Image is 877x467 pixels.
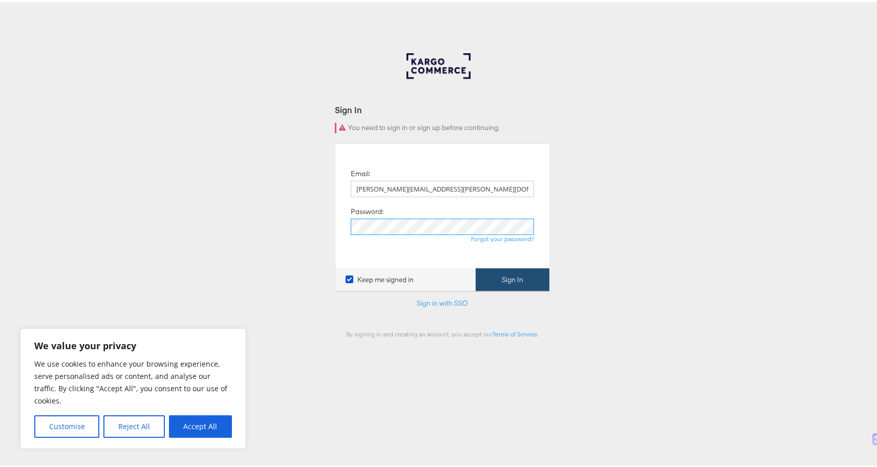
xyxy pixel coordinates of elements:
input: Email [351,179,534,195]
a: Terms of Service [493,328,538,336]
button: Accept All [169,413,232,436]
div: We value your privacy [20,327,246,447]
div: Sign In [335,102,550,114]
label: Password: [351,205,383,215]
label: Email: [351,167,370,177]
button: Reject All [103,413,164,436]
p: We use cookies to enhance your browsing experience, serve personalised ads or content, and analys... [34,356,232,405]
button: Sign In [476,266,549,289]
p: We value your privacy [34,337,232,350]
a: Forgot your password? [471,233,534,241]
div: By signing in and creating an account, you accept our . [335,328,550,336]
a: Sign in with SSO [417,296,468,306]
button: Customise [34,413,99,436]
div: You need to sign in or sign up before continuing. [335,121,550,131]
label: Keep me signed in [346,273,414,283]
